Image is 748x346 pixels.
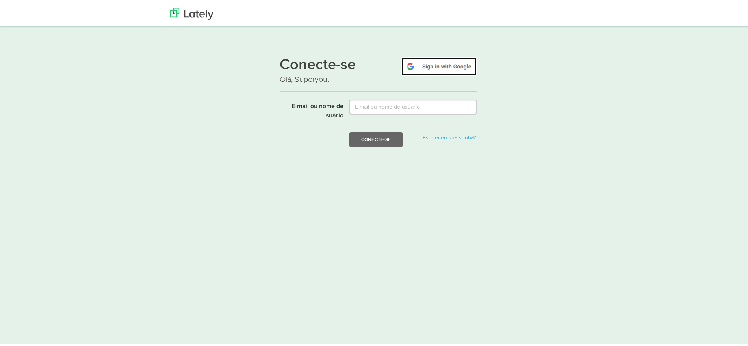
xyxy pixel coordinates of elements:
font: Olá, Superyou. [280,73,329,82]
button: Conecte-se [349,130,403,145]
input: E-mail ou nome de usuário [349,98,477,113]
font: E-mail ou nome de usuário [291,102,343,117]
font: Conecte-se [361,135,391,140]
img: google-signin.png [401,56,477,74]
img: Ultimamente [170,6,213,18]
font: Conecte-se [280,56,356,71]
a: Esqueceu sua senha? [423,133,476,139]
